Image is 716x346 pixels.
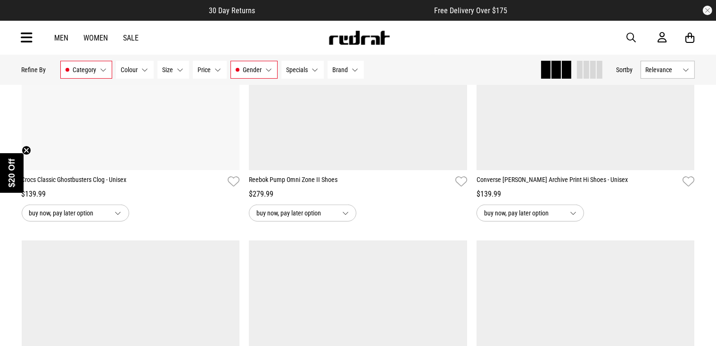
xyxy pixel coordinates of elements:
[249,205,356,222] button: buy now, pay later option
[22,175,224,189] a: Crocs Classic Ghostbusters Clog - Unisex
[22,189,240,200] div: $139.99
[73,66,97,74] span: Category
[116,61,154,79] button: Colour
[249,189,467,200] div: $279.99
[646,66,679,74] span: Relevance
[157,61,189,79] button: Size
[243,66,262,74] span: Gender
[209,6,255,15] span: 30 Day Returns
[60,61,112,79] button: Category
[249,175,452,189] a: Reebok Pump Omni Zone II Shoes
[641,61,695,79] button: Relevance
[434,6,507,15] span: Free Delivery Over $175
[123,33,139,42] a: Sale
[627,66,633,74] span: by
[287,66,308,74] span: Specials
[274,6,415,15] iframe: Customer reviews powered by Trustpilot
[328,31,390,45] img: Redrat logo
[281,61,324,79] button: Specials
[230,61,278,79] button: Gender
[477,205,584,222] button: buy now, pay later option
[121,66,138,74] span: Colour
[163,66,173,74] span: Size
[29,207,107,219] span: buy now, pay later option
[22,146,31,155] button: Close teaser
[477,175,679,189] a: Converse [PERSON_NAME] Archive Print Hi Shoes - Unisex
[84,33,108,42] a: Women
[22,205,129,222] button: buy now, pay later option
[328,61,364,79] button: Brand
[333,66,348,74] span: Brand
[256,207,335,219] span: buy now, pay later option
[22,66,46,74] p: Refine By
[617,64,633,75] button: Sortby
[8,4,36,32] button: Open LiveChat chat widget
[7,158,16,187] span: $20 Off
[484,207,562,219] span: buy now, pay later option
[193,61,227,79] button: Price
[55,33,69,42] a: Men
[477,189,695,200] div: $139.99
[198,66,211,74] span: Price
